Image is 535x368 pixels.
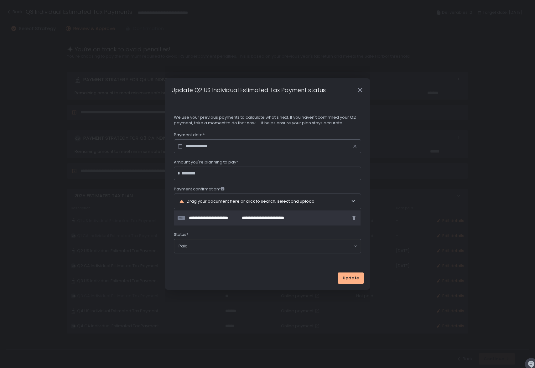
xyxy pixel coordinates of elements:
[171,86,326,94] h1: Update Q2 US Individual Estimated Tax Payment status
[188,243,353,249] input: Search for option
[338,272,364,284] button: Update
[174,239,361,253] div: Search for option
[343,275,359,281] span: Update
[174,159,238,165] span: Amount you're planning to pay*
[179,243,188,249] span: Paid
[174,232,188,237] span: Status*
[350,86,370,94] div: Close
[174,115,361,126] span: We use your previous payments to calculate what's next. If you haven't confirmed your Q2 payment,...
[174,132,205,138] span: Payment date*
[174,186,225,192] span: Payment confirmation*
[174,139,361,153] input: Datepicker input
